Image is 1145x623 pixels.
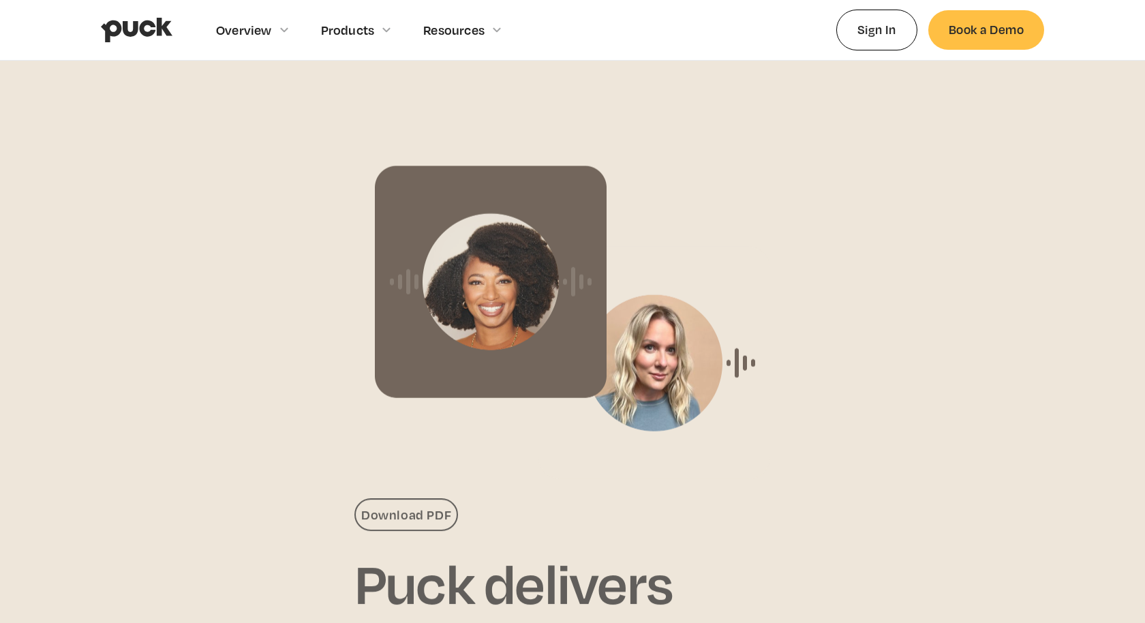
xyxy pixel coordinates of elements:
div: Resources [423,22,485,37]
a: Sign In [836,10,917,50]
div: Products [321,22,375,37]
a: Book a Demo [928,10,1044,49]
a: Download PDF [354,498,458,531]
div: Overview [216,22,272,37]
